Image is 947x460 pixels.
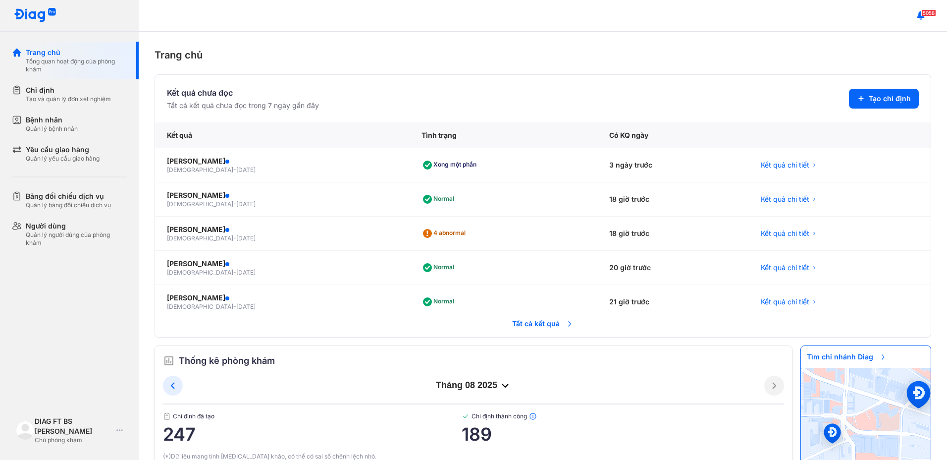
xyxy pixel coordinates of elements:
div: DIAG FT BS [PERSON_NAME] [35,416,112,436]
div: 20 giờ trước [597,251,749,285]
div: Chủ phòng khám [35,436,112,444]
img: logo [14,8,56,23]
div: Quản lý người dùng của phòng khám [26,231,127,247]
div: [PERSON_NAME] [167,225,398,234]
span: 189 [462,424,784,444]
div: 4 abnormal [421,226,470,241]
div: Normal [421,191,458,207]
span: 247 [163,424,462,444]
button: Tạo chỉ định [849,89,919,109]
div: [PERSON_NAME] [167,259,398,269]
span: 5058 [921,9,936,16]
span: Chỉ định đã tạo [163,412,462,420]
div: Tình trạng [410,122,597,148]
div: Quản lý bệnh nhân [26,125,78,133]
span: [DATE] [236,269,256,276]
div: 18 giờ trước [597,217,749,251]
span: [DEMOGRAPHIC_DATA] [167,166,233,173]
div: Tạo và quản lý đơn xét nghiệm [26,95,111,103]
div: [PERSON_NAME] [167,293,398,303]
div: Tổng quan hoạt động của phòng khám [26,57,127,73]
div: Trang chủ [26,48,127,57]
span: Kết quả chi tiết [761,160,809,170]
div: Yêu cầu giao hàng [26,145,100,155]
img: checked-green.01cc79e0.svg [462,412,470,420]
div: Tất cả kết quả chưa đọc trong 7 ngày gần đây [167,101,319,111]
span: [DATE] [236,200,256,208]
div: 21 giờ trước [597,285,749,319]
img: info.7e716105.svg [529,412,537,420]
img: order.5a6da16c.svg [163,355,175,367]
span: - [233,269,236,276]
span: - [233,200,236,208]
span: - [233,234,236,242]
div: Normal [421,260,458,276]
img: logo [16,421,35,440]
span: [DATE] [236,234,256,242]
div: Bảng đối chiếu dịch vụ [26,191,111,201]
span: [DEMOGRAPHIC_DATA] [167,234,233,242]
div: Quản lý yêu cầu giao hàng [26,155,100,163]
span: Kết quả chi tiết [761,263,809,273]
div: Xong một phần [421,157,480,173]
span: - [233,303,236,310]
span: [DATE] [236,303,256,310]
span: Kết quả chi tiết [761,194,809,204]
img: document.50c4cfd0.svg [163,412,171,420]
span: Kết quả chi tiết [761,297,809,307]
div: Người dùng [26,221,127,231]
div: [PERSON_NAME] [167,190,398,200]
span: Tìm chi nhánh Diag [801,346,893,368]
div: Kết quả [155,122,410,148]
div: Quản lý bảng đối chiếu dịch vụ [26,201,111,209]
span: Kết quả chi tiết [761,229,809,238]
div: 18 giờ trước [597,182,749,217]
span: - [233,166,236,173]
div: Chỉ định [26,85,111,95]
div: Bệnh nhân [26,115,78,125]
div: [PERSON_NAME] [167,156,398,166]
span: [DATE] [236,166,256,173]
span: Tất cả kết quả [506,313,579,335]
span: [DEMOGRAPHIC_DATA] [167,200,233,208]
span: Chỉ định thành công [462,412,784,420]
div: Kết quả chưa đọc [167,87,319,99]
div: 3 ngày trước [597,148,749,182]
div: Có KQ ngày [597,122,749,148]
span: [DEMOGRAPHIC_DATA] [167,303,233,310]
div: Normal [421,294,458,310]
div: tháng 08 2025 [183,380,764,392]
span: Thống kê phòng khám [179,354,275,368]
span: Tạo chỉ định [869,94,911,104]
div: Trang chủ [155,48,931,62]
span: [DEMOGRAPHIC_DATA] [167,269,233,276]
